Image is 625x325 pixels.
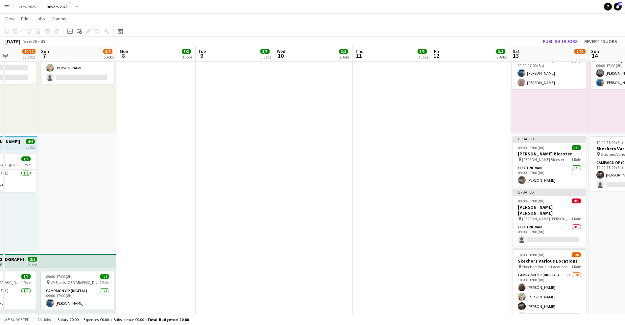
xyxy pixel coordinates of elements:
div: 3 Jobs [418,55,428,59]
app-job-card: Updated09:00-17:00 (8h)1/1[PERSON_NAME] Bicester [PERSON_NAME] Bicester1 RoleElectric Van1/109:00... [513,136,586,187]
span: Budgeted [11,317,30,322]
button: Budgeted [3,316,31,323]
span: Thu [355,48,364,54]
span: 1 Role [571,216,581,221]
span: 1/1 [21,156,31,161]
div: 3 Jobs [182,55,192,59]
span: 14 [590,52,599,59]
span: [PERSON_NAME] Bicester [522,157,564,162]
div: 3 Jobs [496,55,507,59]
span: 13 [512,52,520,59]
div: 11 Jobs [23,55,35,59]
span: 2/2 [28,257,37,262]
span: 7 [40,52,49,59]
span: 3/3 [496,49,505,54]
app-job-card: Updated09:00-17:00 (8h)2/2 [PERSON_NAME]1 RoleCampaign Op (Edge)2/209:00-17:00 (8h)[PERSON_NAME][... [512,36,586,89]
a: Comms [49,14,69,23]
div: BST [41,39,47,44]
span: 10 [276,52,285,59]
span: Wed [277,48,285,54]
a: 50 [614,3,622,11]
app-card-role: Campaign Op (Digital)1/211:00-19:00 (8h)[PERSON_NAME] [41,52,114,84]
span: Comms [52,16,66,22]
span: Sat [513,48,520,54]
div: 2 jobs [28,262,37,267]
span: 10:00-18:00 (8h) [518,252,544,257]
span: JD Sports [GEOGRAPHIC_DATA] [50,280,100,285]
span: 1/1 [572,145,581,150]
span: 1/1 [21,274,31,279]
span: Skechers Various Locations [522,264,567,269]
span: 3/3 [260,49,270,54]
span: 1 Role [21,280,31,285]
span: 8 [119,52,128,59]
app-card-role: Electric Van1/109:00-17:00 (8h)[PERSON_NAME] [513,164,586,187]
span: 4/4 [26,139,35,144]
div: 3 Jobs [339,55,349,59]
span: 10:00-18:00 (8h) [596,140,623,145]
a: Edit [18,14,31,23]
div: 5 Jobs [104,55,114,59]
button: Crew 2025 [13,0,41,13]
h3: [PERSON_NAME] [PERSON_NAME] [513,204,586,216]
span: [PERSON_NAME] [PERSON_NAME] [522,216,571,221]
span: All jobs [36,317,52,322]
app-card-role: Electric Van0/109:00-17:00 (8h) [513,223,586,246]
app-card-role: Campaign Op (Digital)1/109:00-17:00 (8h)[PERSON_NAME] [41,287,114,310]
span: Total Budgeted £0.00 [147,317,189,322]
span: 3/8 [572,252,581,257]
span: Mon [120,48,128,54]
div: 3 jobs [26,144,35,150]
div: 3 Jobs [261,55,271,59]
span: 12 [433,52,439,59]
span: 09:00-17:00 (8h) [518,198,544,203]
span: 1 Role [100,280,109,285]
span: 1 Role [571,264,581,269]
span: 3/3 [339,49,348,54]
div: Salary £0.00 + Expenses £0.00 + Subsistence £0.00 = [58,317,189,322]
span: 0/1 [572,198,581,203]
span: Edit [21,16,29,22]
span: Sun [591,48,599,54]
div: Updated [513,136,586,141]
span: 1 Role [21,162,31,167]
app-job-card: Updated09:00-17:00 (8h)0/1[PERSON_NAME] [PERSON_NAME] [PERSON_NAME] [PERSON_NAME]1 RoleElectric V... [513,189,586,246]
span: 10/12 [22,49,36,54]
span: 1 Role [571,157,581,162]
span: 3/3 [182,49,191,54]
app-card-role: Campaign Op (Edge)2/209:00-17:00 (8h)[PERSON_NAME][PERSON_NAME] [512,57,586,89]
span: Week 36 [22,39,38,44]
span: 3/3 [418,49,427,54]
span: Jobs [35,16,45,22]
span: 09:00-17:00 (8h) [46,274,73,279]
div: 9 Jobs [575,55,585,59]
span: 09:00-17:00 (8h) [518,145,544,150]
button: Publish 19 jobs [540,37,580,46]
span: Sun [41,48,49,54]
app-job-card: 09:00-17:00 (8h)1/1 JD Sports [GEOGRAPHIC_DATA]1 RoleCampaign Op (Digital)1/109:00-17:00 (8h)[PER... [41,271,114,310]
div: Updated [513,189,586,195]
span: 9 [197,52,206,59]
span: 1/1 [100,274,109,279]
h3: [PERSON_NAME] Bicester [513,151,586,157]
a: Jobs [33,14,48,23]
span: 7/21 [574,49,586,54]
a: View [3,14,17,23]
span: Tue [198,48,206,54]
button: Revert 19 jobs [582,37,620,46]
span: Fri [434,48,439,54]
button: Drivers 2025 [41,0,73,13]
span: 5/6 [103,49,112,54]
div: [DATE] [5,38,20,45]
span: 50 [618,2,622,6]
span: 11 [354,52,364,59]
span: View [5,16,14,22]
h3: Skechers Various Locations [513,258,586,264]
